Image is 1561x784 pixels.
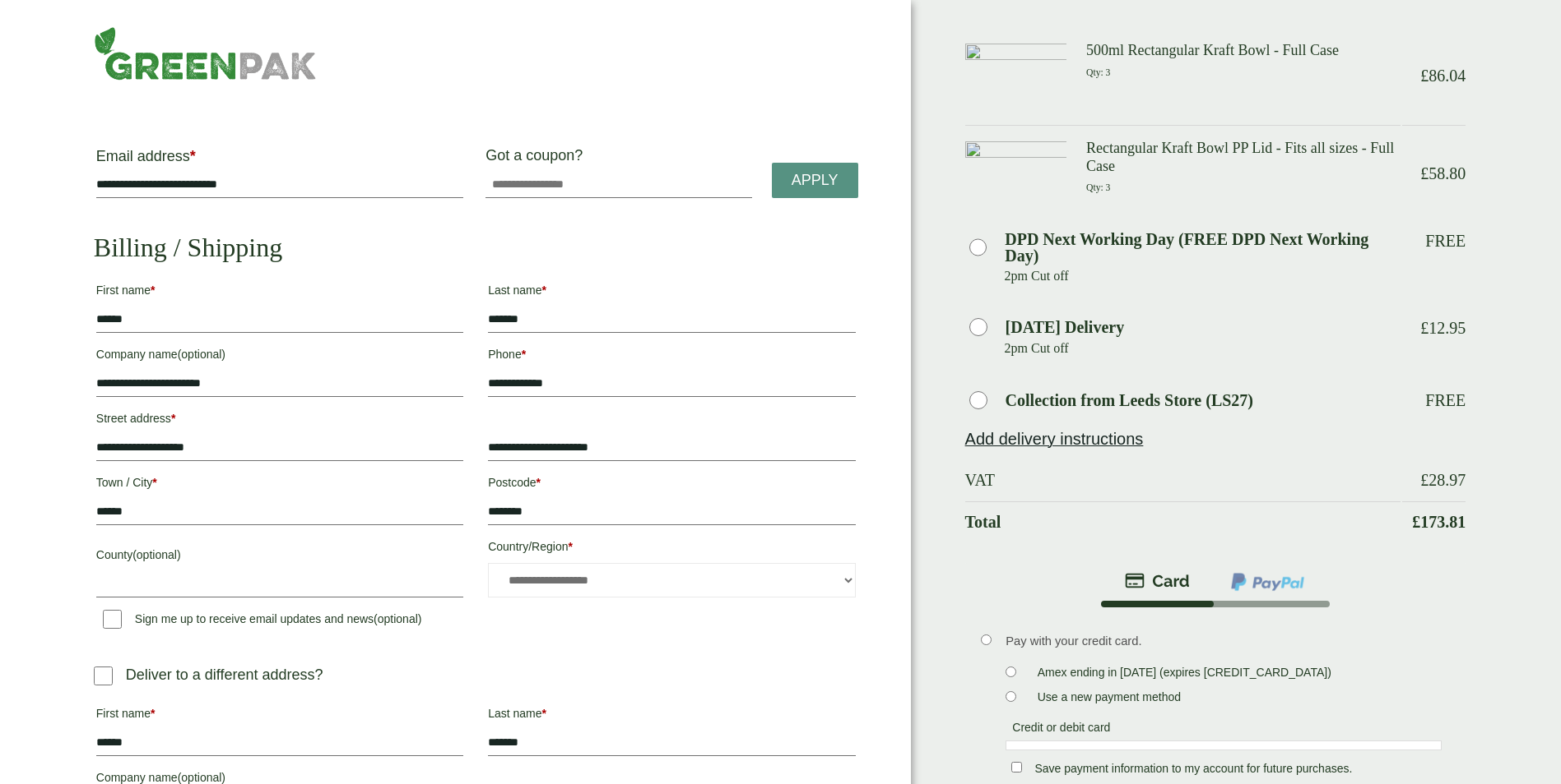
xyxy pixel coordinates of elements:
[152,476,156,489] abbr: required
[1412,513,1420,531] span: £
[1086,67,1110,78] small: Qty: 3
[96,279,463,307] label: First name
[178,771,225,784] span: (optional)
[96,343,463,371] label: Company name
[178,348,225,361] span: (optional)
[171,412,175,425] abbr: required
[965,460,1401,500] th: VAT
[96,543,463,571] label: County
[1031,690,1187,708] label: Use a new payment method
[1006,392,1253,408] label: Collection from Leeds Store (LS27)
[522,348,526,361] abbr: required
[1005,336,1401,361] p: 2pm Cut off
[542,284,546,297] abbr: required
[965,501,1401,542] th: Total
[96,407,463,435] label: Street address
[488,535,855,563] label: Country/Region
[94,232,858,263] h2: Billing / Shipping
[1420,67,1429,85] span: £
[485,147,589,172] label: Got a coupon?
[1420,67,1466,85] bdi: 86.04
[1125,571,1190,591] img: stripe.png
[1028,762,1359,780] label: Save payment information to my account for future purchases.
[1031,666,1338,684] label: Amex ending in [DATE] (expires [CREDIT_CARD_DATA])
[96,471,463,499] label: Town / City
[1006,721,1117,739] label: Credit or debit card
[1005,264,1401,288] p: 2pm Cut off
[488,702,855,730] label: Last name
[151,284,155,297] abbr: required
[132,548,180,561] span: (optional)
[1420,319,1429,337] span: £
[542,707,546,720] abbr: required
[151,707,155,720] abbr: required
[1420,164,1466,182] bdi: 58.80
[537,476,541,489] abbr: required
[94,26,317,81] img: GreenPak Supplies
[1086,42,1401,60] h3: 500ml Rectangular Kraft Bowl - Full Case
[965,430,1144,448] a: Add delivery instructions
[96,149,463,172] label: Email address
[374,612,421,625] span: (optional)
[126,664,323,686] p: Deliver to a different address?
[488,471,855,499] label: Postcode
[1425,390,1466,410] p: Free
[1425,231,1466,251] p: Free
[1229,571,1306,593] img: ppcp-gateway.png
[190,148,196,164] abbr: required
[1086,182,1110,193] small: Qty: 3
[1006,632,1442,650] p: Pay with your credit card.
[1420,164,1429,182] span: £
[96,612,429,630] label: Sign me up to receive email updates and news
[1005,231,1401,264] label: DPD Next Working Day (FREE DPD Next Working Day)
[1412,513,1466,531] bdi: 173.81
[1086,140,1401,175] h3: Rectangular Kraft Bowl PP Lid - Fits all sizes - Full Case
[1420,319,1466,337] bdi: 12.95
[103,610,122,629] input: Sign me up to receive email updates and news(optional)
[488,279,855,307] label: Last name
[488,343,855,371] label: Phone
[1420,471,1466,489] bdi: 28.97
[96,702,463,730] label: First name
[772,163,858,198] a: Apply
[568,540,572,553] abbr: required
[1006,319,1125,335] label: [DATE] Delivery
[792,172,839,190] span: Apply
[1420,471,1429,489] span: £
